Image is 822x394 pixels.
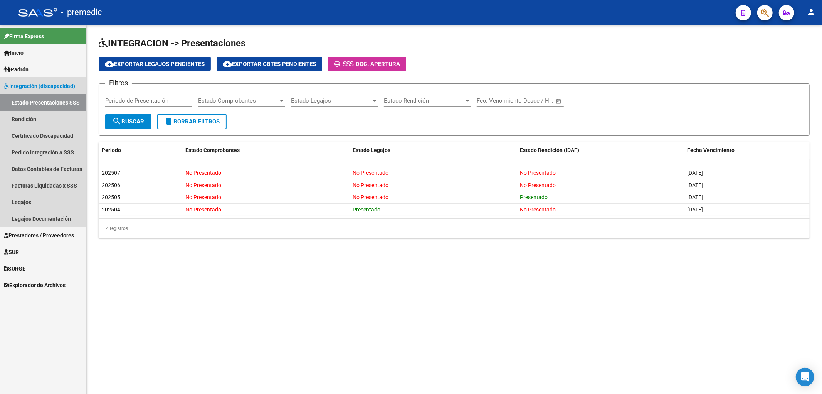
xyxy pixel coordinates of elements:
[384,97,464,104] span: Estado Rendición
[112,118,144,125] span: Buscar
[4,32,44,41] span: Firma Express
[328,57,406,71] button: -Doc. Apertura
[4,82,75,90] span: Integración (discapacidad)
[350,142,517,159] datatable-header-cell: Estado Legajos
[687,194,703,200] span: [DATE]
[198,97,278,104] span: Estado Comprobantes
[517,142,684,159] datatable-header-cell: Estado Rendición (IDAF)
[687,182,703,188] span: [DATE]
[223,61,316,68] span: Exportar Cbtes Pendientes
[105,61,205,68] span: Exportar Legajos Pendientes
[4,281,66,289] span: Explorador de Archivos
[520,170,556,176] span: No Presentado
[687,206,703,213] span: [DATE]
[687,147,735,153] span: Fecha Vencimiento
[515,97,552,104] input: Fecha fin
[185,147,240,153] span: Estado Comprobantes
[4,65,29,74] span: Padrón
[520,206,556,213] span: No Presentado
[356,61,400,68] span: Doc. Apertura
[223,59,232,68] mat-icon: cloud_download
[102,194,120,200] span: 202505
[4,231,74,240] span: Prestadores / Proveedores
[185,182,221,188] span: No Presentado
[796,368,814,386] div: Open Intercom Messenger
[807,7,816,17] mat-icon: person
[185,170,221,176] span: No Presentado
[99,57,211,71] button: Exportar Legajos Pendientes
[102,170,120,176] span: 202507
[105,59,114,68] mat-icon: cloud_download
[102,182,120,188] span: 202506
[353,206,380,213] span: Presentado
[102,206,120,213] span: 202504
[6,7,15,17] mat-icon: menu
[217,57,322,71] button: Exportar Cbtes Pendientes
[4,264,25,273] span: SURGE
[99,38,245,49] span: INTEGRACION -> Presentaciones
[353,182,388,188] span: No Presentado
[99,142,182,159] datatable-header-cell: Periodo
[164,117,173,126] mat-icon: delete
[291,97,371,104] span: Estado Legajos
[61,4,102,21] span: - premedic
[520,182,556,188] span: No Presentado
[4,49,24,57] span: Inicio
[99,219,810,238] div: 4 registros
[102,147,121,153] span: Periodo
[353,194,388,200] span: No Presentado
[353,147,390,153] span: Estado Legajos
[164,118,220,125] span: Borrar Filtros
[105,78,132,88] h3: Filtros
[520,194,548,200] span: Presentado
[684,142,810,159] datatable-header-cell: Fecha Vencimiento
[477,97,508,104] input: Fecha inicio
[353,170,388,176] span: No Presentado
[687,170,703,176] span: [DATE]
[185,194,221,200] span: No Presentado
[182,142,350,159] datatable-header-cell: Estado Comprobantes
[334,61,356,68] span: -
[4,248,19,256] span: SUR
[555,97,563,106] button: Open calendar
[112,117,121,126] mat-icon: search
[105,114,151,129] button: Buscar
[157,114,227,129] button: Borrar Filtros
[185,206,221,213] span: No Presentado
[520,147,579,153] span: Estado Rendición (IDAF)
